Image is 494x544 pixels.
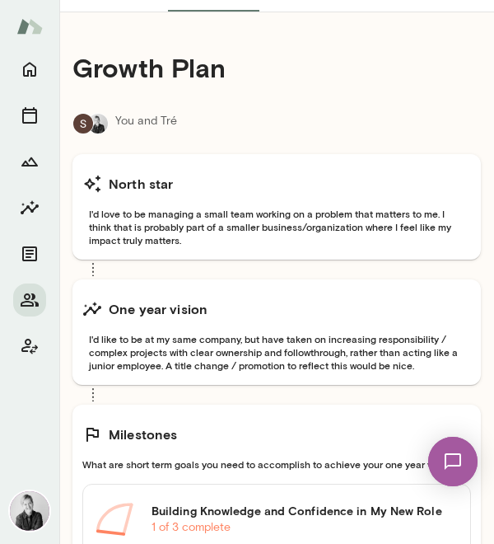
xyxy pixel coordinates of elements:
p: 1 of 3 complete [151,519,457,536]
span: I'd like to be at my same company, but have taken on increasing responsibility / complex projects... [82,332,471,372]
button: Home [13,53,46,86]
p: You and Tré [115,113,177,134]
h6: Milestones [109,424,178,444]
button: One year visionI'd like to be at my same company, but have taken on increasing responsibility / c... [72,279,481,385]
span: What are short term goals you need to accomplish to achieve your one year vision? [82,457,471,471]
button: Client app [13,330,46,363]
button: Insights [13,191,46,224]
h6: Building Knowledge and Confidence in My New Role [151,503,457,519]
img: Sam Bezilla [73,114,93,134]
span: I'd love to be managing a small team working on a problem that matters to me. I think that is pro... [82,207,471,246]
button: Documents [13,237,46,270]
img: Tré Wright [88,114,108,134]
button: Growth Plan [13,145,46,178]
img: Tré Wright [10,491,49,531]
h6: One year vision [109,299,207,319]
button: Sessions [13,99,46,132]
button: Members [13,284,46,317]
button: North starI'd love to be managing a small team working on a problem that matters to me. I think t... [72,154,481,260]
h4: Growth Plan [72,52,481,83]
h6: North star [109,174,174,194]
img: Mento [16,11,43,42]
